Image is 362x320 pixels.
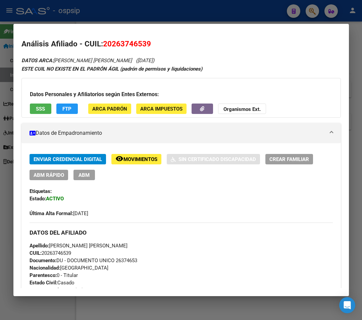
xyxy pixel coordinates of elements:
mat-icon: remove_red_eye [115,155,123,163]
span: DU - DOCUMENTO UNICO 26374653 [30,257,137,264]
span: 20263746539 [103,39,151,48]
span: ABM Rápido [34,172,64,178]
strong: Documento: [30,257,56,264]
span: FTP [62,106,71,112]
span: Enviar Credencial Digital [34,156,102,162]
span: 0 - Titular [30,272,78,278]
button: SSS [30,104,51,114]
button: ARCA Padrón [88,104,131,114]
strong: ESTE CUIL NO EXISTE EN EL PADRÓN ÁGIL (padrón de permisos y liquidaciones) [21,66,202,72]
span: [PERSON_NAME] [PERSON_NAME] [21,57,132,64]
span: [DATE] [30,210,88,216]
button: Movimientos [111,154,161,164]
strong: Nacionalidad: [30,265,60,271]
span: [PERSON_NAME] [PERSON_NAME] [30,243,127,249]
span: Crear Familiar [269,156,309,162]
span: ABM [79,172,90,178]
button: ARCA Impuestos [136,104,187,114]
span: 20263746539 [30,250,71,256]
strong: ACTIVO [46,196,64,202]
button: Organismos Ext. [218,104,266,114]
button: Crear Familiar [265,154,313,164]
button: ABM Rápido [30,170,68,180]
span: Movimientos [123,156,157,162]
strong: Discapacitado: [30,287,63,293]
button: FTP [56,104,78,114]
div: Open Intercom Messenger [339,297,355,313]
strong: Parentesco: [30,272,57,278]
button: Enviar Credencial Digital [30,154,106,164]
strong: Estado Civil: [30,280,57,286]
mat-panel-title: Datos de Empadronamiento [30,129,325,137]
strong: Estado: [30,196,46,202]
h2: Análisis Afiliado - CUIL: [21,38,341,50]
strong: CUIL: [30,250,42,256]
span: ARCA Padrón [92,106,127,112]
span: Sin Certificado Discapacidad [178,156,256,162]
button: ABM [73,170,95,180]
mat-expansion-panel-header: Datos de Empadronamiento [21,123,341,143]
strong: Etiquetas: [30,188,52,194]
span: SSS [36,106,45,112]
strong: Organismos Ext. [223,106,261,112]
strong: DATOS ARCA: [21,57,53,64]
span: [GEOGRAPHIC_DATA] [30,265,108,271]
h3: Datos Personales y Afiliatorios según Entes Externos: [30,90,332,98]
i: NO (00) [65,287,83,293]
strong: Última Alta Formal: [30,210,73,216]
button: Sin Certificado Discapacidad [167,154,260,164]
span: ([DATE]) [136,57,154,64]
span: Casado [30,280,74,286]
span: ARCA Impuestos [140,106,183,112]
h3: DATOS DEL AFILIADO [30,229,333,236]
strong: Apellido: [30,243,49,249]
